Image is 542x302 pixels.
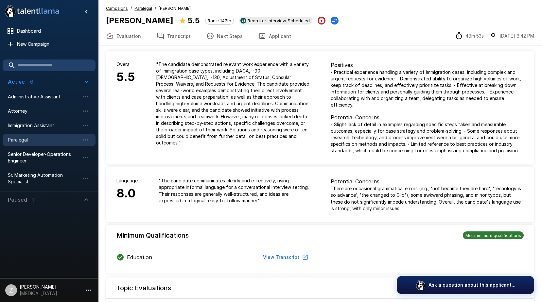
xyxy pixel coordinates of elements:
h6: 8.0 [116,184,138,203]
p: [DATE] 8:42 PM [499,33,534,39]
p: There are occasional grammatical errors (e.g., 'not became they are hard', 'tecnology is so advan... [331,185,524,211]
img: logo_glasses@2x.png [415,280,426,290]
h6: 5.5 [116,68,135,87]
p: Potential Concerns [331,113,524,121]
button: View Transcript [260,251,310,263]
h6: Topic Evaluations [116,283,171,293]
button: Applicant [251,27,299,45]
p: 48m 53s [465,33,484,39]
img: ukg_logo.jpeg [240,18,246,24]
span: Rank: 147th [205,18,234,23]
p: Language [116,177,138,184]
p: - Practical experience handling a variety of immigration cases, including complex and urgent requ... [331,69,524,108]
p: Potential Concerns [331,177,524,185]
p: - Slight lack of detail in examples regarding specific steps taken and measurable outcomes, espec... [331,121,524,154]
button: Archive Applicant [318,17,325,25]
div: View profile in UKG [239,17,312,25]
p: Positives [331,61,524,69]
button: Evaluation [98,27,149,45]
u: Paralegal [134,6,152,11]
p: Ask a question about this applicant... [428,282,516,288]
h6: Minimum Qualifications [116,230,189,241]
span: Recruiter Interview Scheduled [245,18,312,23]
button: Change Stage [331,17,339,25]
span: / [155,5,156,12]
p: " The candidate communicates clearly and effectively, using appropriate informal language for a c... [159,177,310,204]
p: Education [127,253,152,261]
span: Met minimum qualifications [463,233,524,238]
u: Campaigns [106,6,128,11]
p: " The candidate demonstrated relevant work experience with a variety of immigration case types, i... [156,61,310,146]
div: The date and time when the interview was completed [489,32,534,40]
button: Ask a question about this applicant... [397,276,534,294]
b: [PERSON_NAME] [106,16,173,25]
button: Transcript [149,27,199,45]
button: Next Steps [199,27,251,45]
b: 5.5 [188,16,200,25]
div: The time between starting and completing the interview [455,32,484,40]
p: Overall [116,61,135,68]
span: [PERSON_NAME] [159,5,191,12]
span: / [131,5,132,12]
